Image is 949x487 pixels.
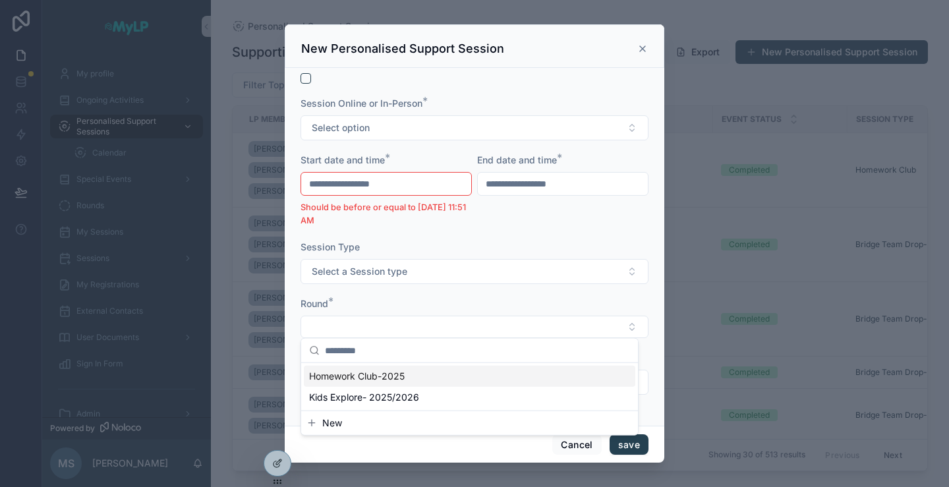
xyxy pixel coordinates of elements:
[301,115,648,140] button: Select Button
[301,41,504,57] h3: New Personalised Support Session
[322,416,342,430] span: New
[301,363,638,411] div: Suggestions
[301,241,360,252] span: Session Type
[312,265,407,278] span: Select a Session type
[309,370,405,383] span: Homework Club-2025
[301,316,648,338] button: Select Button
[301,298,328,309] span: Round
[477,154,557,165] span: End date and time
[301,98,422,109] span: Session Online or In-Person
[552,434,601,455] button: Cancel
[301,154,385,165] span: Start date and time
[312,121,370,134] span: Select option
[610,434,648,455] button: save
[301,259,648,284] button: Select Button
[309,391,419,404] span: Kids Explore- 2025/2026
[306,416,633,430] button: New
[301,201,472,227] li: Should be before or equal to [DATE] 11:51 AM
